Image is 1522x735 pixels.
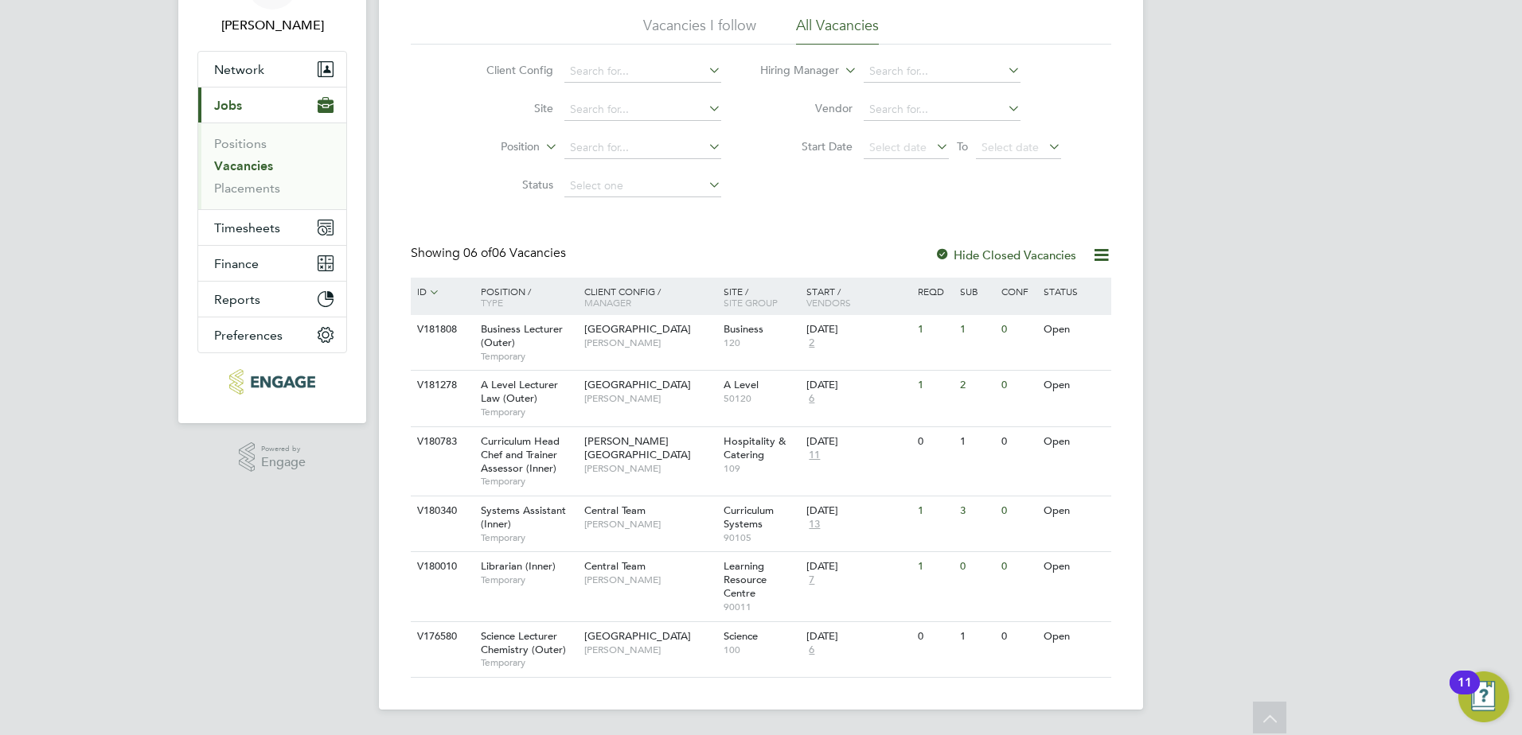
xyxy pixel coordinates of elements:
div: [DATE] [806,435,910,449]
span: 11 [806,449,822,462]
div: 1 [956,315,997,344]
div: 0 [997,315,1039,344]
button: Preferences [198,317,346,352]
span: [PERSON_NAME] [584,574,716,586]
div: Open [1040,496,1109,526]
div: Open [1040,371,1109,400]
span: Temporary [481,656,576,669]
a: Placements [214,181,280,196]
span: [PERSON_NAME] [584,392,716,405]
span: Temporary [481,475,576,488]
label: Hide Closed Vacancies [935,247,1076,262]
span: 90011 [724,601,799,613]
img: educationmattersgroup-logo-retina.png [229,369,314,395]
span: James Carey [197,16,347,35]
span: [PERSON_NAME] [584,336,716,349]
span: [GEOGRAPHIC_DATA] [584,378,691,391]
div: 0 [997,371,1039,400]
span: Central Team [584,559,646,573]
div: 1 [914,371,955,400]
div: V176580 [413,622,469,651]
label: Hiring Manager [747,63,839,79]
span: A Level [724,378,759,391]
label: Client Config [462,63,553,77]
span: 06 of [463,245,492,261]
div: 0 [997,427,1039,457]
input: Search for... [864,99,1021,121]
a: Vacancies [214,158,273,173]
input: Search for... [564,60,721,83]
span: To [952,136,973,157]
span: Network [214,62,264,77]
span: [PERSON_NAME][GEOGRAPHIC_DATA] [584,434,691,461]
span: 6 [806,392,817,406]
span: 6 [806,644,817,657]
div: Reqd [914,278,955,305]
a: Go to home page [197,369,347,395]
span: Temporary [481,406,576,418]
label: Start Date [761,139,853,154]
button: Reports [198,282,346,317]
div: [DATE] [806,504,910,518]
span: Science [724,629,758,643]
span: Curriculum Systems [724,504,774,531]
div: [DATE] [806,323,910,336]
span: Learning Resource Centre [724,559,767,600]
div: 3 [956,496,997,526]
span: 13 [806,518,822,531]
div: Open [1040,622,1109,651]
span: 100 [724,644,799,656]
span: Finance [214,256,259,271]
input: Search for... [564,137,721,159]
div: Jobs [198,122,346,209]
label: Vendor [761,101,853,115]
div: Site / [720,278,803,316]
div: ID [413,278,469,306]
span: [GEOGRAPHIC_DATA] [584,629,691,643]
li: Vacancies I follow [643,16,756,45]
span: Type [481,296,503,309]
div: V181278 [413,371,469,400]
span: Select date [869,140,927,154]
div: 0 [914,622,955,651]
div: Showing [411,245,569,262]
span: Hospitality & Catering [724,434,786,461]
span: [GEOGRAPHIC_DATA] [584,322,691,336]
div: V180010 [413,552,469,581]
span: Systems Assistant (Inner) [481,504,566,531]
div: Open [1040,427,1109,457]
span: 7 [806,574,817,587]
div: 0 [997,622,1039,651]
span: Temporary [481,350,576,363]
div: 1 [914,552,955,581]
span: Temporary [481,574,576,586]
span: 120 [724,336,799,349]
div: Open [1040,552,1109,581]
span: Business [724,322,763,336]
span: Powered by [261,442,306,456]
div: 0 [956,552,997,581]
li: All Vacancies [796,16,879,45]
button: Open Resource Center, 11 new notifications [1458,671,1509,722]
span: Temporary [481,531,576,544]
span: Preferences [214,328,283,343]
div: Start / [802,278,914,316]
div: 0 [997,496,1039,526]
div: Sub [956,278,997,305]
button: Finance [198,246,346,281]
div: [DATE] [806,630,910,644]
input: Select one [564,175,721,197]
span: Manager [584,296,631,309]
span: Vendors [806,296,851,309]
div: Open [1040,315,1109,344]
span: 90105 [724,531,799,544]
label: Position [448,139,540,155]
label: Status [462,177,553,192]
span: Librarian (Inner) [481,559,556,573]
button: Timesheets [198,210,346,245]
span: Curriculum Head Chef and Trainer Assessor (Inner) [481,434,560,475]
div: Status [1040,278,1109,305]
input: Search for... [564,99,721,121]
span: Business Lecturer (Outer) [481,322,563,349]
div: V181808 [413,315,469,344]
